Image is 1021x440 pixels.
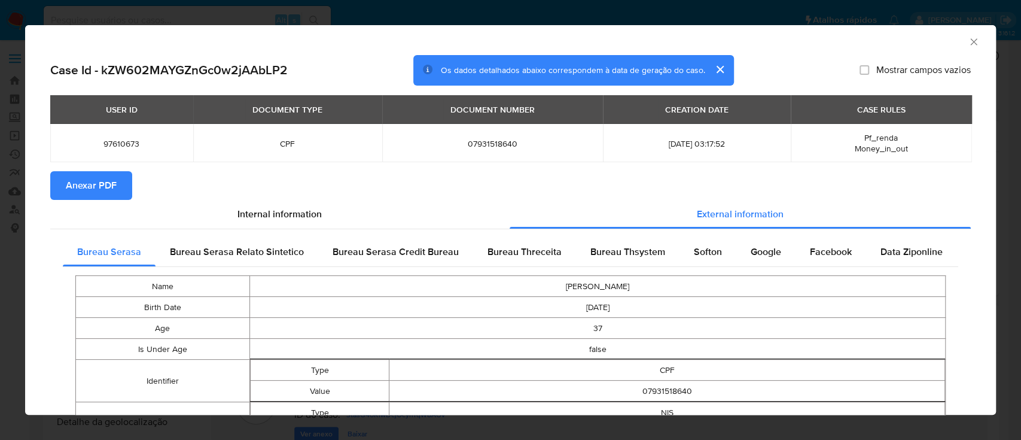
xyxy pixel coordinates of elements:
[25,25,996,415] div: closure-recommendation-modal
[249,297,945,318] td: [DATE]
[237,207,322,221] span: Internal information
[617,138,776,149] span: [DATE] 03:17:52
[249,276,945,297] td: [PERSON_NAME]
[208,138,368,149] span: CPF
[389,360,945,381] td: CPF
[705,55,734,84] button: cerrar
[694,245,722,259] span: Softon
[860,65,869,75] input: Mostrar campos vazios
[76,339,250,360] td: Is Under Age
[876,64,971,76] span: Mostrar campos vazios
[850,99,913,120] div: CASE RULES
[76,276,250,297] td: Name
[397,138,589,149] span: 07931518640
[50,200,971,229] div: Detailed info
[864,132,898,144] span: Pf_renda
[590,245,665,259] span: Bureau Thsystem
[249,318,945,339] td: 37
[389,402,945,423] td: NIS
[443,99,542,120] div: DOCUMENT NUMBER
[810,245,852,259] span: Facebook
[76,318,250,339] td: Age
[170,245,304,259] span: Bureau Serasa Relato Sintetico
[77,245,141,259] span: Bureau Serasa
[65,138,179,149] span: 97610673
[245,99,330,120] div: DOCUMENT TYPE
[487,245,562,259] span: Bureau Threceita
[99,99,145,120] div: USER ID
[697,207,784,221] span: External information
[250,381,389,402] td: Value
[855,142,908,154] span: Money_in_out
[250,360,389,381] td: Type
[50,171,132,200] button: Anexar PDF
[63,238,958,266] div: Detailed external info
[76,297,250,318] td: Birth Date
[66,172,117,199] span: Anexar PDF
[968,36,979,47] button: Fechar a janela
[249,339,945,360] td: false
[50,62,288,78] h2: Case Id - kZW602MAYGZnGc0w2jAAbLP2
[250,402,389,423] td: Type
[389,381,945,402] td: 07931518640
[441,64,705,76] span: Os dados detalhados abaixo correspondem à data de geração do caso.
[658,99,736,120] div: CREATION DATE
[333,245,459,259] span: Bureau Serasa Credit Bureau
[751,245,781,259] span: Google
[76,360,250,402] td: Identifier
[880,245,943,259] span: Data Ziponline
